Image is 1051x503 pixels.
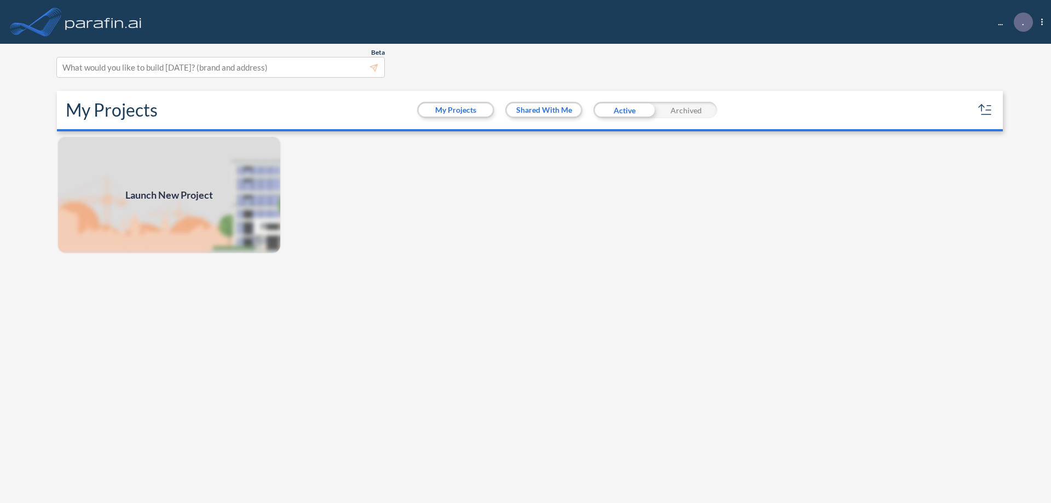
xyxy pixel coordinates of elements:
[125,188,213,203] span: Launch New Project
[66,100,158,120] h2: My Projects
[1022,17,1024,27] p: .
[57,136,281,254] img: add
[507,103,581,117] button: Shared With Me
[977,101,994,119] button: sort
[419,103,493,117] button: My Projects
[593,102,655,118] div: Active
[981,13,1043,32] div: ...
[371,48,385,57] span: Beta
[655,102,717,118] div: Archived
[57,136,281,254] a: Launch New Project
[63,11,144,33] img: logo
